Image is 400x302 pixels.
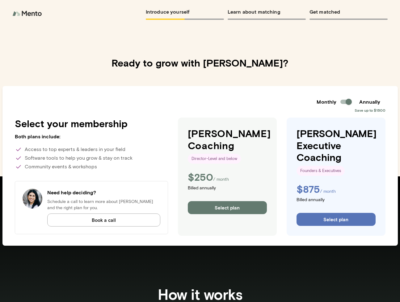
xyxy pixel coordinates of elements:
[12,7,43,20] img: logo
[320,188,336,195] p: / month
[355,108,385,113] span: Save up to $1500
[188,171,213,183] h4: $ 250
[146,7,224,16] h6: Introduce yourself
[188,201,267,214] button: Select plan
[47,214,160,226] button: Book a call
[355,98,385,106] h6: Annually
[297,183,320,195] h4: $ 875
[47,199,160,211] p: Schedule a call to learn more about [PERSON_NAME] and the right plan for you.
[228,7,306,16] h6: Learn about matching
[15,133,168,140] h6: Both plans include:
[188,156,241,162] span: Director-Level and below
[297,197,376,204] p: Billed annually
[297,213,376,226] button: Select plan
[15,154,168,162] p: Software tools to help you grow & stay on track
[47,189,160,196] h6: Need help deciding?
[309,7,388,16] h6: Get matched
[297,127,376,163] h4: [PERSON_NAME] Executive Coaching
[15,163,168,170] p: Community events & workshops
[213,176,229,183] p: / month
[15,146,168,153] p: Access to top experts & leaders in your field
[15,118,168,129] h4: Select your membership
[297,168,345,174] span: Founders & Executives
[23,189,42,209] img: Have a question?
[188,127,267,151] h4: [PERSON_NAME] Coaching
[188,185,267,192] p: Billed annually
[317,98,336,106] h6: Monthly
